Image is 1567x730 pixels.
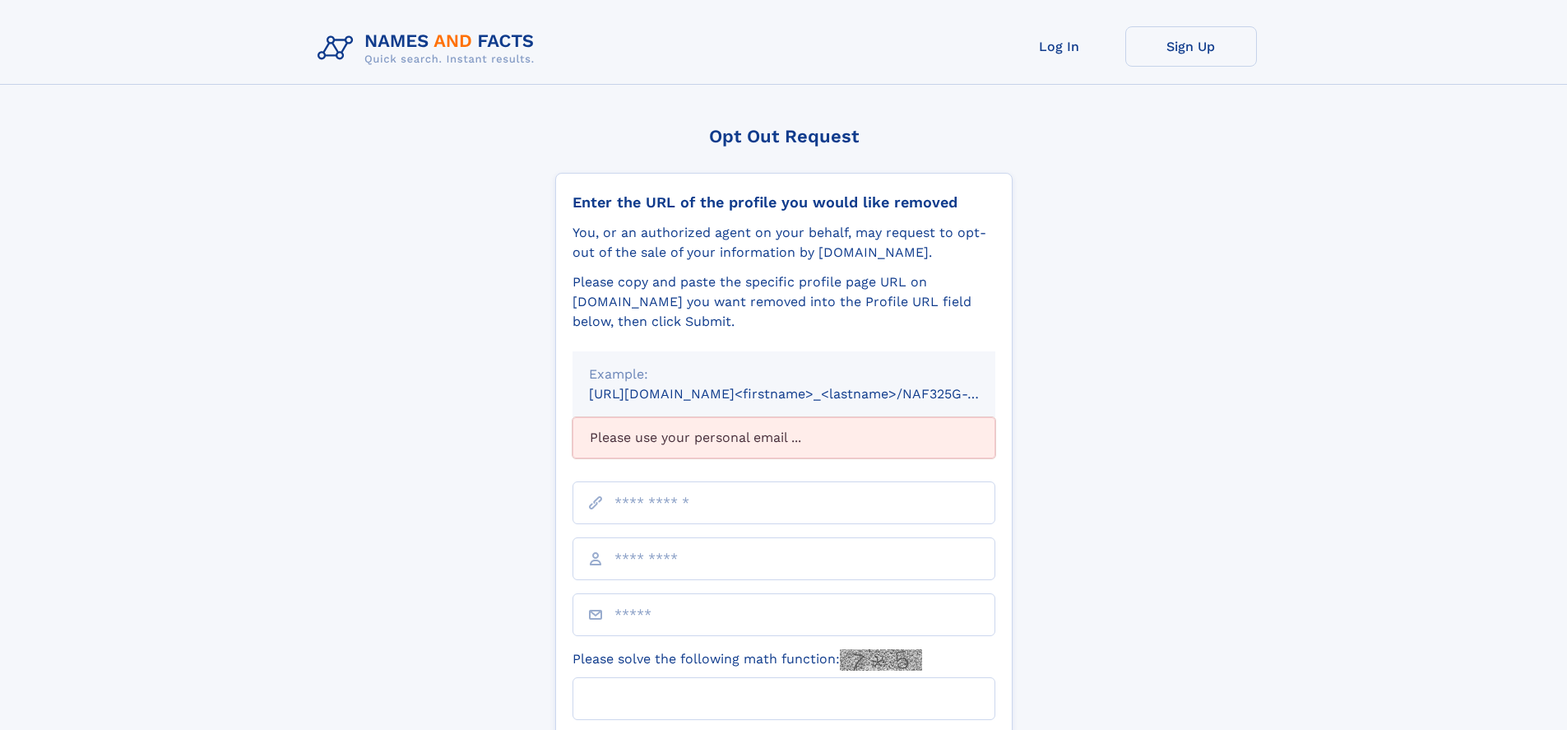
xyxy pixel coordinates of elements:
a: Sign Up [1125,26,1257,67]
a: Log In [994,26,1125,67]
div: Please use your personal email ... [573,417,995,458]
label: Please solve the following math function: [573,649,922,671]
div: Enter the URL of the profile you would like removed [573,193,995,212]
div: You, or an authorized agent on your behalf, may request to opt-out of the sale of your informatio... [573,223,995,263]
div: Example: [589,365,979,384]
div: Opt Out Request [555,126,1013,146]
div: Please copy and paste the specific profile page URL on [DOMAIN_NAME] you want removed into the Pr... [573,272,995,332]
img: Logo Names and Facts [311,26,548,71]
small: [URL][DOMAIN_NAME]<firstname>_<lastname>/NAF325G-xxxxxxxx [589,386,1027,402]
